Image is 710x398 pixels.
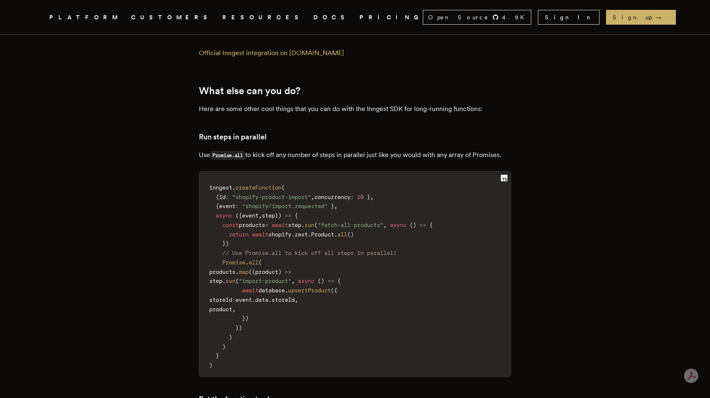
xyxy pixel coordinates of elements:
[209,278,222,284] span: step
[268,231,291,238] span: shopify
[232,306,235,312] span: ,
[370,194,373,200] span: ,
[235,268,239,275] span: .
[235,324,239,331] span: }
[210,151,245,160] code: Promise.all
[357,194,364,200] span: 10
[216,352,219,359] span: }
[209,306,232,312] span: product
[216,194,219,200] span: {
[413,222,416,228] span: )
[222,12,304,23] button: RESOURCES
[334,287,337,294] span: {
[606,10,676,25] a: Sign up
[311,231,334,238] span: Product
[249,259,258,266] span: all
[222,240,226,247] span: }
[229,231,249,238] span: return
[242,203,327,209] span: "shopify/import.requested"
[337,278,341,284] span: {
[428,13,489,21] span: Open Source
[295,296,298,303] span: ,
[252,296,255,303] span: .
[288,222,301,228] span: step
[295,212,298,219] span: {
[281,184,285,191] span: (
[49,12,121,23] button: PLATFORM
[255,296,268,303] span: data
[252,268,255,275] span: (
[334,231,337,238] span: .
[383,222,387,228] span: ,
[429,222,433,228] span: {
[311,194,314,200] span: ,
[239,222,265,228] span: products
[291,231,295,238] span: .
[298,278,314,284] span: async
[222,343,226,350] span: )
[222,278,226,284] span: .
[199,85,511,97] h2: What else can you do?
[235,184,281,191] span: createFunction
[199,149,511,161] p: Use to kick off any number of steps in parallel just like you would with any array of Promises.
[390,222,406,228] span: async
[232,184,235,191] span: .
[321,278,324,284] span: )
[314,222,318,228] span: (
[337,231,347,238] span: all
[222,250,396,256] span: // Use Promise.all to kick off all steps in parallel!
[209,184,232,191] span: inngest
[258,259,262,266] span: (
[318,222,383,228] span: "fetch-all-products"
[275,212,278,219] span: }
[199,131,511,143] h3: Run steps in parallel
[350,231,354,238] span: )
[239,268,249,275] span: map
[262,212,275,219] span: step
[538,10,599,25] a: Sign In
[222,222,239,228] span: const
[219,203,235,209] span: event
[245,259,249,266] span: .
[304,222,314,228] span: run
[216,212,232,219] span: async
[252,231,268,238] span: await
[255,268,278,275] span: product
[216,203,219,209] span: {
[347,231,350,238] span: (
[199,103,511,115] p: Here are some other cool things that you can do with the Inngest SDK for long-running functions:
[272,222,288,228] span: await
[209,296,232,303] span: storeId
[308,231,311,238] span: .
[235,296,252,303] span: event
[131,12,212,23] a: CUSTOMERS
[258,212,262,219] span: ,
[232,194,311,200] span: "shopify-product-import"
[285,287,288,294] span: .
[242,315,245,322] span: }
[258,287,285,294] span: database
[295,231,308,238] span: rest
[314,194,350,200] span: concurrency
[226,278,235,284] span: run
[222,259,245,266] span: Promise
[288,287,331,294] span: upsertProduct
[219,194,226,200] span: id
[350,194,354,200] span: :
[199,49,344,57] a: Official Inngest integration on [DOMAIN_NAME]
[226,240,229,247] span: )
[301,222,304,228] span: .
[239,278,291,284] span: "import-product"
[331,203,334,209] span: }
[239,212,242,219] span: {
[318,278,321,284] span: (
[242,212,258,219] span: event
[229,334,232,340] span: )
[278,212,281,219] span: )
[232,296,235,303] span: :
[272,296,295,303] span: storeId
[235,203,239,209] span: :
[367,194,370,200] span: }
[502,13,529,21] span: 4.9 K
